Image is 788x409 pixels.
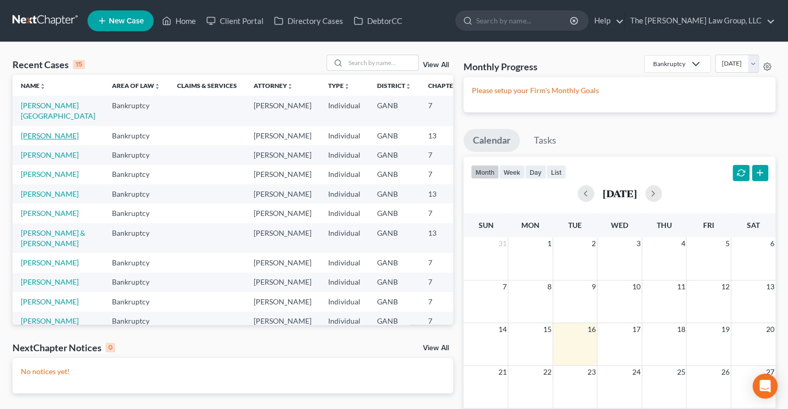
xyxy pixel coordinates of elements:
[747,221,760,229] span: Sat
[245,203,320,223] td: [PERSON_NAME]
[369,184,420,203] td: GANB
[542,366,553,378] span: 22
[245,165,320,184] td: [PERSON_NAME]
[703,221,714,229] span: Fri
[104,145,169,164] td: Bankruptcy
[369,96,420,125] td: GANB
[499,165,525,179] button: week
[635,237,642,250] span: 3
[676,323,686,336] span: 18
[586,323,597,336] span: 16
[201,11,269,30] a: Client Portal
[591,280,597,293] span: 9
[369,253,420,272] td: GANB
[586,366,597,378] span: 23
[104,126,169,145] td: Bankruptcy
[625,11,775,30] a: The [PERSON_NAME] Law Group, LLC
[420,223,472,253] td: 13
[245,253,320,272] td: [PERSON_NAME]
[631,280,642,293] span: 10
[476,11,571,30] input: Search by name...
[377,82,411,90] a: Districtunfold_more
[420,312,472,331] td: 7
[245,292,320,311] td: [PERSON_NAME]
[320,223,369,253] td: Individual
[21,209,79,218] a: [PERSON_NAME]
[320,165,369,184] td: Individual
[502,280,508,293] span: 7
[320,126,369,145] td: Individual
[104,184,169,203] td: Bankruptcy
[21,170,79,178] a: [PERSON_NAME]
[245,126,320,145] td: [PERSON_NAME]
[348,11,407,30] a: DebtorCC
[525,165,546,179] button: day
[345,55,418,70] input: Search by name...
[320,273,369,292] td: Individual
[245,223,320,253] td: [PERSON_NAME]
[104,165,169,184] td: Bankruptcy
[591,237,597,250] span: 2
[106,343,115,352] div: 0
[154,83,160,90] i: unfold_more
[653,59,685,68] div: Bankruptcy
[753,374,778,399] div: Open Intercom Messenger
[328,82,350,90] a: Typeunfold_more
[369,145,420,164] td: GANB
[21,189,79,198] a: [PERSON_NAME]
[320,253,369,272] td: Individual
[521,221,540,229] span: Mon
[21,366,445,377] p: No notices yet!
[254,82,293,90] a: Attorneyunfold_more
[320,312,369,331] td: Individual
[420,126,472,145] td: 13
[720,366,731,378] span: 26
[464,129,520,152] a: Calendar
[546,280,553,293] span: 8
[104,273,169,292] td: Bankruptcy
[479,221,494,229] span: Sun
[720,323,731,336] span: 19
[420,273,472,292] td: 7
[631,323,642,336] span: 17
[603,188,637,199] h2: [DATE]
[245,273,320,292] td: [PERSON_NAME]
[369,203,420,223] td: GANB
[680,237,686,250] span: 4
[104,253,169,272] td: Bankruptcy
[369,292,420,311] td: GANB
[369,165,420,184] td: GANB
[769,237,776,250] span: 6
[169,75,245,96] th: Claims & Services
[765,366,776,378] span: 27
[724,237,731,250] span: 5
[631,366,642,378] span: 24
[497,366,508,378] span: 21
[420,184,472,203] td: 13
[720,280,731,293] span: 12
[21,82,46,90] a: Nameunfold_more
[12,58,85,71] div: Recent Cases
[428,82,464,90] a: Chapterunfold_more
[497,237,508,250] span: 31
[21,101,95,120] a: [PERSON_NAME][GEOGRAPHIC_DATA]
[369,126,420,145] td: GANB
[109,17,144,25] span: New Case
[21,150,79,159] a: [PERSON_NAME]
[676,280,686,293] span: 11
[104,203,169,223] td: Bankruptcy
[420,253,472,272] td: 7
[320,203,369,223] td: Individual
[369,223,420,253] td: GANB
[320,96,369,125] td: Individual
[524,129,566,152] a: Tasks
[542,323,553,336] span: 15
[21,228,85,248] a: [PERSON_NAME] & [PERSON_NAME]
[420,292,472,311] td: 7
[420,145,472,164] td: 7
[471,165,499,179] button: month
[546,165,566,179] button: list
[611,221,628,229] span: Wed
[21,297,79,306] a: [PERSON_NAME]
[320,184,369,203] td: Individual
